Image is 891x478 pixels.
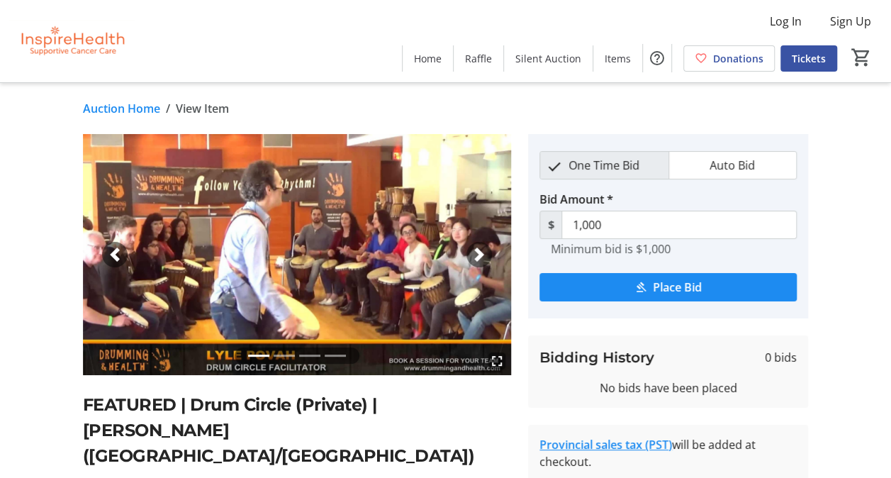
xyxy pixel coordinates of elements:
label: Bid Amount * [539,191,613,208]
a: Silent Auction [504,45,593,72]
img: Image [83,134,512,375]
span: Items [605,51,631,66]
span: / [166,100,170,117]
a: Home [403,45,453,72]
span: View Item [176,100,229,117]
span: Sign Up [830,13,871,30]
button: Help [643,44,671,72]
mat-icon: fullscreen [488,352,505,369]
span: Silent Auction [515,51,581,66]
span: One Time Bid [560,152,648,179]
button: Log In [758,10,813,33]
a: Donations [683,45,775,72]
span: Tickets [792,51,826,66]
a: Provincial sales tax (PST) [539,437,672,452]
span: $ [539,211,562,239]
div: No bids have been placed [539,379,797,396]
a: Auction Home [83,100,160,117]
span: Place Bid [653,279,702,296]
span: Raffle [465,51,492,66]
a: Tickets [780,45,837,72]
button: Cart [848,45,874,70]
span: 0 bids [765,349,797,366]
span: Log In [770,13,802,30]
img: InspireHealth Supportive Cancer Care's Logo [9,6,135,77]
a: Items [593,45,642,72]
h2: FEATURED | Drum Circle (Private) | [PERSON_NAME] ([GEOGRAPHIC_DATA]/[GEOGRAPHIC_DATA]) [83,392,512,469]
h3: Bidding History [539,347,654,368]
tr-hint: Minimum bid is $1,000 [551,242,671,256]
span: Donations [713,51,763,66]
button: Sign Up [819,10,882,33]
a: Raffle [454,45,503,72]
span: Auto Bid [701,152,763,179]
button: Place Bid [539,273,797,301]
div: will be added at checkout. [539,436,797,470]
span: Home [414,51,442,66]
